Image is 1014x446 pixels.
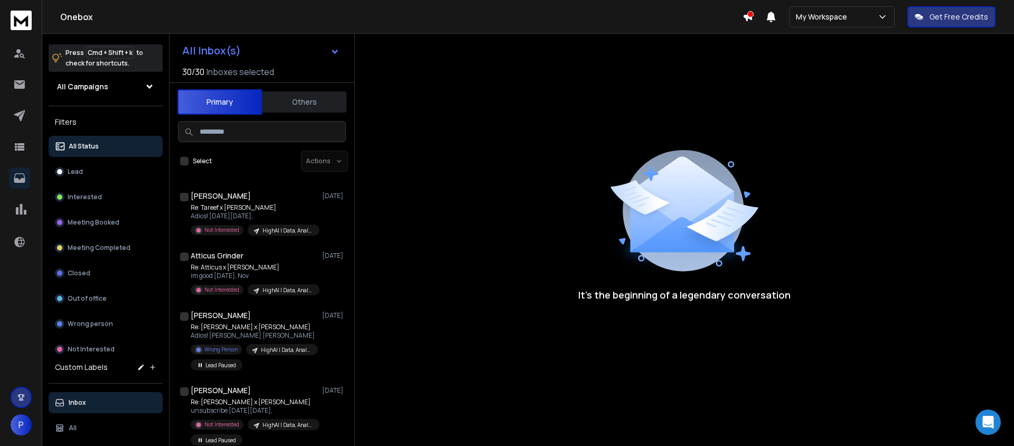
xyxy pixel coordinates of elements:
[68,218,119,227] p: Meeting Booked
[262,227,313,235] p: HighAI | Data, Analytics
[182,45,241,56] h1: All Inbox(s)
[907,6,996,27] button: Get Free Credits
[191,203,317,212] p: Re: Tareef x [PERSON_NAME]
[49,161,163,182] button: Lead
[49,392,163,413] button: Inbox
[206,66,274,78] h3: Inboxes selected
[65,48,143,69] p: Press to check for shortcuts.
[49,237,163,258] button: Meeting Completed
[177,89,262,115] button: Primary
[261,346,312,354] p: HighAI | Data, Analytics | Personalised
[191,385,251,396] h1: [PERSON_NAME]
[49,417,163,439] button: All
[68,320,113,328] p: Wrong person
[191,263,317,272] p: Re: Atticus x [PERSON_NAME]
[11,414,32,435] button: P
[182,66,204,78] span: 30 / 30
[55,362,108,373] h3: Custom Labels
[49,339,163,360] button: Not Interested
[68,193,102,201] p: Interested
[49,288,163,309] button: Out of office
[49,263,163,284] button: Closed
[68,294,107,303] p: Out of office
[49,187,163,208] button: Interested
[191,212,317,220] p: Adios! [DATE][DATE],
[49,76,163,97] button: All Campaigns
[68,345,115,354] p: Not Interested
[262,90,346,114] button: Others
[205,361,236,369] p: Lead Paused
[929,12,988,22] p: Get Free Credits
[205,436,236,444] p: Lead Paused
[204,421,239,429] p: Not Interested
[975,410,1001,435] div: Open Intercom Messenger
[69,142,99,151] p: All Status
[191,323,317,331] p: Re: [PERSON_NAME] x [PERSON_NAME]
[191,250,243,261] h1: Atticus Grinder
[262,421,313,429] p: HighAI | Data, Analytics
[204,346,238,354] p: Wrong Person
[11,11,32,30] img: logo
[68,269,90,277] p: Closed
[204,226,239,234] p: Not Interested
[322,252,346,260] p: [DATE]
[69,398,86,407] p: Inbox
[60,11,743,23] h1: Onebox
[191,310,251,321] h1: [PERSON_NAME]
[796,12,851,22] p: My Workspace
[191,398,317,406] p: Re: [PERSON_NAME] x [PERSON_NAME]
[191,272,317,280] p: im good [DATE], Nov
[68,168,83,176] p: Lead
[68,244,130,252] p: Meeting Completed
[578,287,791,302] p: It’s the beginning of a legendary conversation
[322,311,346,320] p: [DATE]
[49,212,163,233] button: Meeting Booked
[69,424,77,432] p: All
[191,406,317,415] p: unsubscribe [DATE][DATE],
[191,331,317,340] p: Adios! [PERSON_NAME] [PERSON_NAME]
[191,191,251,201] h1: [PERSON_NAME]
[49,313,163,334] button: Wrong person
[322,192,346,200] p: [DATE]
[49,136,163,157] button: All Status
[49,115,163,129] h3: Filters
[193,157,212,165] label: Select
[204,286,239,294] p: Not Interested
[322,386,346,395] p: [DATE]
[86,47,134,59] span: Cmd + Shift + k
[57,81,108,92] h1: All Campaigns
[174,40,348,61] button: All Inbox(s)
[262,286,313,294] p: HighAI | Data, Analytics | Personalised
